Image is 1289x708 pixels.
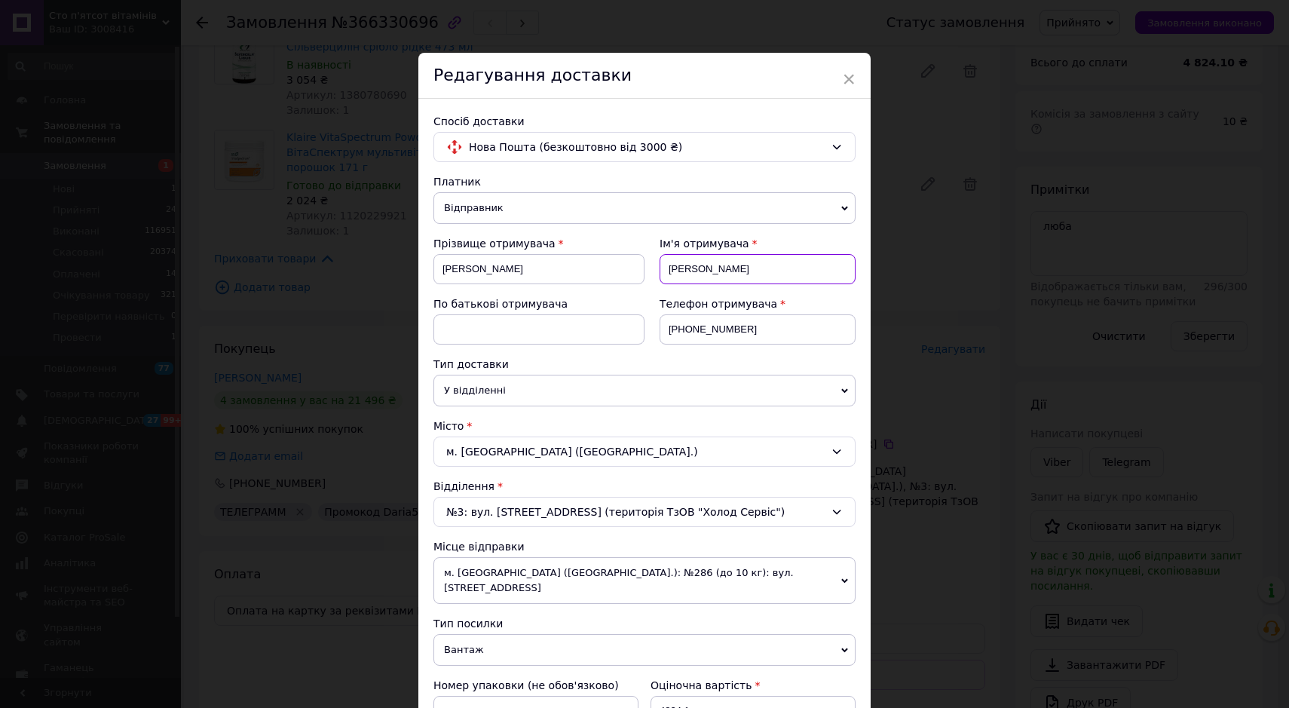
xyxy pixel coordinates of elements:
[433,541,525,553] span: Місце відправки
[433,192,856,224] span: Відправник
[660,314,856,345] input: +380
[418,53,871,99] div: Редагування доставки
[433,557,856,604] span: м. [GEOGRAPHIC_DATA] ([GEOGRAPHIC_DATA].): №286 (до 10 кг): вул. [STREET_ADDRESS]
[433,418,856,434] div: Місто
[433,634,856,666] span: Вантаж
[660,298,777,310] span: Телефон отримувача
[469,139,825,155] span: Нова Пошта (безкоштовно від 3000 ₴)
[433,375,856,406] span: У відділенні
[433,176,481,188] span: Платник
[433,238,556,250] span: Прізвище отримувача
[433,114,856,129] div: Спосіб доставки
[433,358,509,370] span: Тип доставки
[433,497,856,527] div: №3: вул. [STREET_ADDRESS] (територія ТзОВ "Холод Сервіс")
[842,66,856,92] span: ×
[651,678,856,693] div: Оціночна вартість
[433,437,856,467] div: м. [GEOGRAPHIC_DATA] ([GEOGRAPHIC_DATA].)
[660,238,749,250] span: Ім'я отримувача
[433,298,568,310] span: По батькові отримувача
[433,678,638,693] div: Номер упаковки (не обов'язково)
[433,618,503,630] span: Тип посилки
[433,479,856,494] div: Відділення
